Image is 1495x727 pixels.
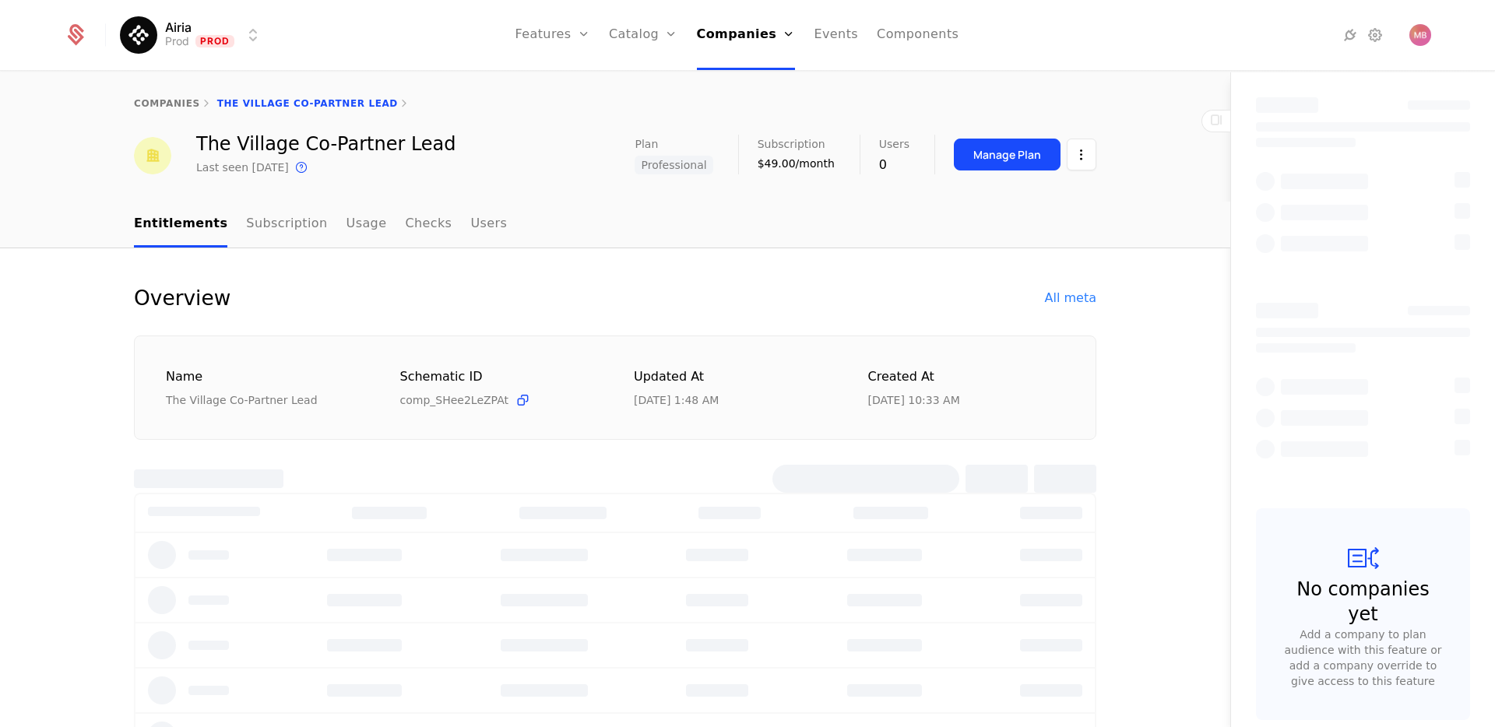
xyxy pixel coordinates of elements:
span: Professional [635,156,712,174]
img: Airia [120,16,157,54]
span: comp_SHee2LeZPAt [400,392,508,408]
img: Matt Bell [1409,24,1431,46]
div: No companies yet [1287,577,1439,627]
a: Checks [405,202,452,248]
div: Updated at [634,367,831,387]
div: 0 [879,156,909,174]
a: Subscription [246,202,327,248]
div: 10/14/25, 1:48 AM [634,392,719,408]
div: Last seen [DATE] [196,160,289,175]
span: Users [879,139,909,149]
div: Name [166,367,363,387]
a: Users [470,202,507,248]
a: Usage [346,202,387,248]
span: Subscription [758,139,825,149]
nav: Main [134,202,1096,248]
div: Add a company to plan audience with this feature or add a company override to give access to this... [1281,627,1445,689]
button: Select environment [125,18,263,52]
div: 4/30/25, 10:33 AM [868,392,960,408]
a: companies [134,98,200,109]
span: Airia [165,21,192,33]
div: The Village Co-Partner Lead [196,135,456,153]
span: Prod [195,35,235,47]
span: Plan [635,139,658,149]
div: All meta [1045,289,1096,307]
div: Created at [868,367,1065,387]
a: Entitlements [134,202,227,248]
div: Overview [134,286,230,311]
button: Open user button [1409,24,1431,46]
a: Settings [1366,26,1384,44]
button: Select action [1067,139,1096,170]
div: Schematic ID [400,367,597,386]
div: $49.00/month [758,156,835,171]
div: The Village Co-Partner Lead [166,392,363,408]
ul: Choose Sub Page [134,202,507,248]
img: The Village Co-Partner Lead [134,137,171,174]
div: Prod [165,33,189,49]
a: Integrations [1341,26,1360,44]
button: Manage Plan [954,139,1061,170]
div: Manage Plan [973,147,1041,163]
